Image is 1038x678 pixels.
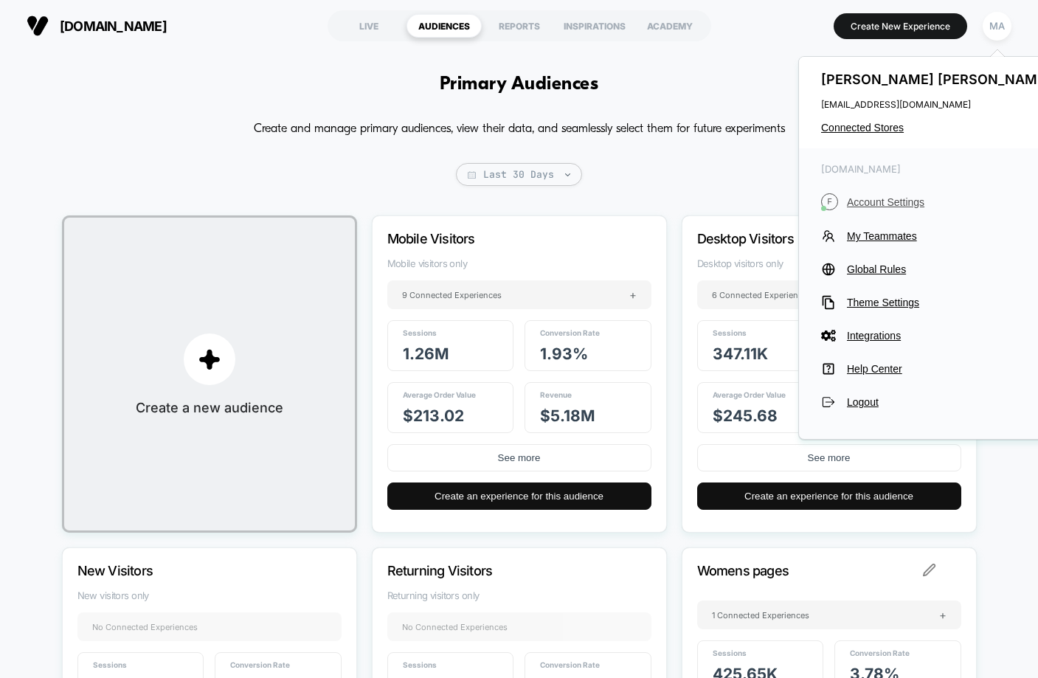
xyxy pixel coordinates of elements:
[27,15,49,37] img: Visually logo
[697,563,921,578] p: Womens pages
[697,257,961,269] span: Desktop visitors only
[557,14,632,38] div: INSPIRATIONS
[482,14,557,38] div: REPORTS
[713,328,747,337] span: Sessions
[77,563,302,578] p: New Visitors
[403,660,437,669] span: Sessions
[136,400,283,415] span: Create a new audience
[456,163,582,186] span: Last 30 Days
[697,444,961,471] button: See more
[403,407,464,425] span: $ 213.02
[632,14,707,38] div: ACADEMY
[406,14,482,38] div: AUDIENCES
[62,215,357,533] button: plusCreate a new audience
[565,173,570,176] img: end
[697,482,961,510] button: Create an experience for this audience
[198,348,221,370] img: plus
[93,660,127,669] span: Sessions
[22,14,171,38] button: [DOMAIN_NAME]
[403,345,449,363] span: 1.26M
[403,390,476,399] span: Average Order Value
[834,13,967,39] button: Create New Experience
[540,407,595,425] span: $ 5.18M
[983,12,1011,41] div: MA
[821,193,838,210] i: F
[402,290,502,300] span: 9 Connected Experiences
[939,608,947,622] span: +
[697,231,921,246] p: Desktop Visitors
[540,660,600,669] span: Conversion Rate
[331,14,406,38] div: LIVE
[540,390,572,399] span: Revenue
[540,328,600,337] span: Conversion Rate
[387,257,651,269] span: Mobile visitors only
[712,290,812,300] span: 6 Connected Experiences
[713,345,768,363] span: 347.11k
[387,444,651,471] button: See more
[978,11,1016,41] button: MA
[387,589,651,601] span: Returning visitors only
[468,171,476,179] img: calendar
[713,648,747,657] span: Sessions
[850,648,910,657] span: Conversion Rate
[254,117,785,141] p: Create and manage primary audiences, view their data, and seamlessly select them for future exper...
[440,74,598,95] h1: Primary Audiences
[629,288,637,302] span: +
[712,610,809,620] span: 1 Connected Experiences
[713,407,778,425] span: $ 245.68
[923,564,936,577] img: edit
[387,231,612,246] p: Mobile Visitors
[230,660,290,669] span: Conversion Rate
[403,328,437,337] span: Sessions
[387,482,651,510] button: Create an experience for this audience
[713,390,786,399] span: Average Order Value
[540,345,588,363] span: 1.93 %
[60,18,167,34] span: [DOMAIN_NAME]
[77,589,342,601] span: New visitors only
[387,563,612,578] p: Returning Visitors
